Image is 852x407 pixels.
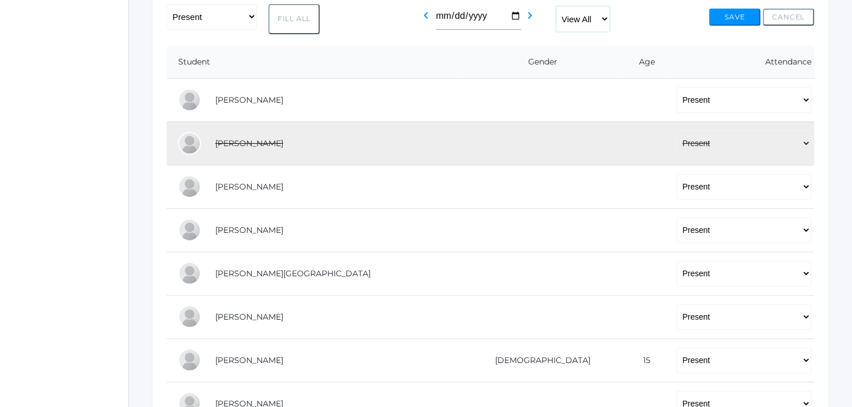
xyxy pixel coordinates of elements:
[620,339,665,382] td: 15
[420,9,433,22] i: chevron_left
[215,182,283,192] a: [PERSON_NAME]
[215,355,283,365] a: [PERSON_NAME]
[215,268,371,279] a: [PERSON_NAME][GEOGRAPHIC_DATA]
[620,46,665,79] th: Age
[178,262,201,285] div: Austin Hill
[524,14,537,25] a: chevron_right
[457,339,620,382] td: [DEMOGRAPHIC_DATA]
[709,9,761,26] button: Save
[178,219,201,241] div: LaRae Erner
[763,9,814,26] button: Cancel
[215,138,283,148] a: [PERSON_NAME]
[178,349,201,372] div: Ryan Lawler
[268,4,320,34] button: Fill All
[215,95,283,105] a: [PERSON_NAME]
[665,46,814,79] th: Attendance
[178,132,201,155] div: Zoe Carr
[524,9,537,22] i: chevron_right
[178,88,201,111] div: Pierce Brozek
[215,312,283,322] a: [PERSON_NAME]
[420,14,433,25] a: chevron_left
[178,305,201,328] div: Wyatt Hill
[457,46,620,79] th: Gender
[215,225,283,235] a: [PERSON_NAME]
[178,175,201,198] div: Reese Carr
[167,46,457,79] th: Student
